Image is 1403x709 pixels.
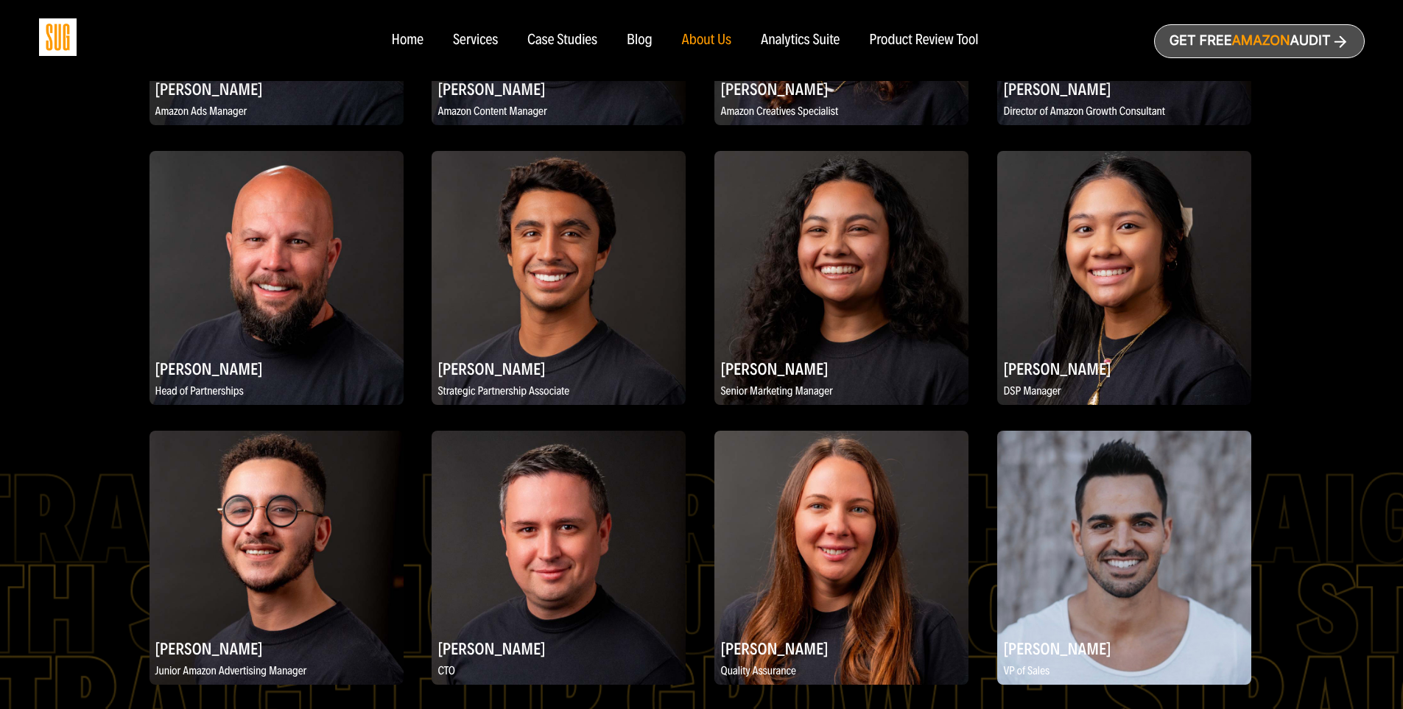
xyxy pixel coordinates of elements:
[714,74,968,103] h2: [PERSON_NAME]
[997,431,1251,685] img: Jeff Siddiqi, VP of Sales
[432,431,686,685] img: Konstantin Komarov, CTO
[997,634,1251,663] h2: [PERSON_NAME]
[432,663,686,681] p: CTO
[997,74,1251,103] h2: [PERSON_NAME]
[150,431,404,685] img: Kevin Bradberry, Junior Amazon Advertising Manager
[682,32,732,49] a: About Us
[150,74,404,103] h2: [PERSON_NAME]
[997,103,1251,121] p: Director of Amazon Growth Consultant
[453,32,498,49] a: Services
[1154,24,1365,58] a: Get freeAmazonAudit
[997,151,1251,405] img: Malesa Sinnasone, DSP Manager
[714,103,968,121] p: Amazon Creatives Specialist
[714,663,968,681] p: Quality Assurance
[432,354,686,383] h2: [PERSON_NAME]
[627,32,653,49] a: Blog
[1231,33,1290,49] span: Amazon
[869,32,978,49] a: Product Review Tool
[714,383,968,401] p: Senior Marketing Manager
[150,103,404,121] p: Amazon Ads Manager
[150,383,404,401] p: Head of Partnerships
[391,32,423,49] a: Home
[150,354,404,383] h2: [PERSON_NAME]
[714,354,968,383] h2: [PERSON_NAME]
[527,32,597,49] a: Case Studies
[714,431,968,685] img: Viktoriia Komarova, Quality Assurance
[997,354,1251,383] h2: [PERSON_NAME]
[714,634,968,663] h2: [PERSON_NAME]
[432,74,686,103] h2: [PERSON_NAME]
[432,634,686,663] h2: [PERSON_NAME]
[432,103,686,121] p: Amazon Content Manager
[150,663,404,681] p: Junior Amazon Advertising Manager
[150,634,404,663] h2: [PERSON_NAME]
[997,383,1251,401] p: DSP Manager
[714,151,968,405] img: Adrianna Lugo, Senior Marketing Manager
[997,663,1251,681] p: VP of Sales
[150,151,404,405] img: Mark Anderson, Head of Partnerships
[39,18,77,56] img: Sug
[761,32,840,49] a: Analytics Suite
[432,383,686,401] p: Strategic Partnership Associate
[432,151,686,405] img: Aleksei Stojanovic, Strategic Partnership Associate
